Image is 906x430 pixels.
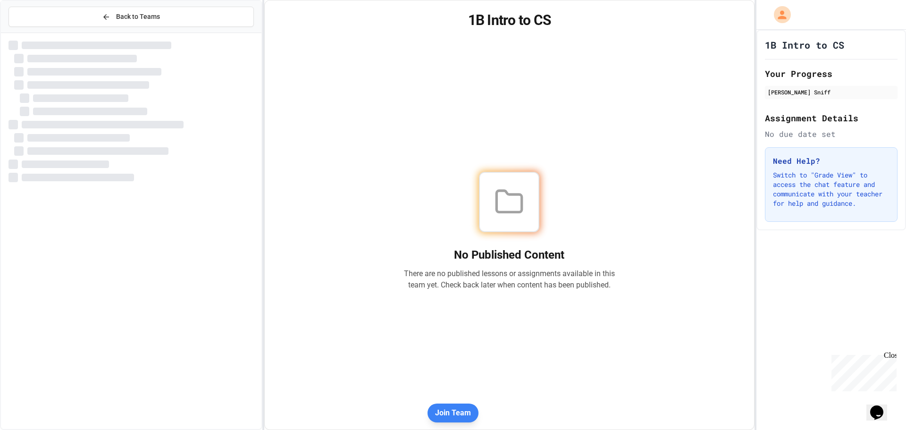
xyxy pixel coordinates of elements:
[773,170,889,208] p: Switch to "Grade View" to access the chat feature and communicate with your teacher for help and ...
[765,128,898,140] div: No due date set
[4,4,65,60] div: Chat with us now!Close
[403,247,615,262] h2: No Published Content
[765,111,898,125] h2: Assignment Details
[828,351,897,391] iframe: chat widget
[765,67,898,80] h2: Your Progress
[8,7,254,27] button: Back to Teams
[764,4,793,25] div: My Account
[765,38,844,51] h1: 1B Intro to CS
[276,12,743,29] h1: 1B Intro to CS
[116,12,160,22] span: Back to Teams
[773,155,889,167] h3: Need Help?
[866,392,897,421] iframe: chat widget
[768,88,895,96] div: [PERSON_NAME] Sniff
[428,404,478,422] button: Join Team
[403,268,615,291] p: There are no published lessons or assignments available in this team yet. Check back later when c...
